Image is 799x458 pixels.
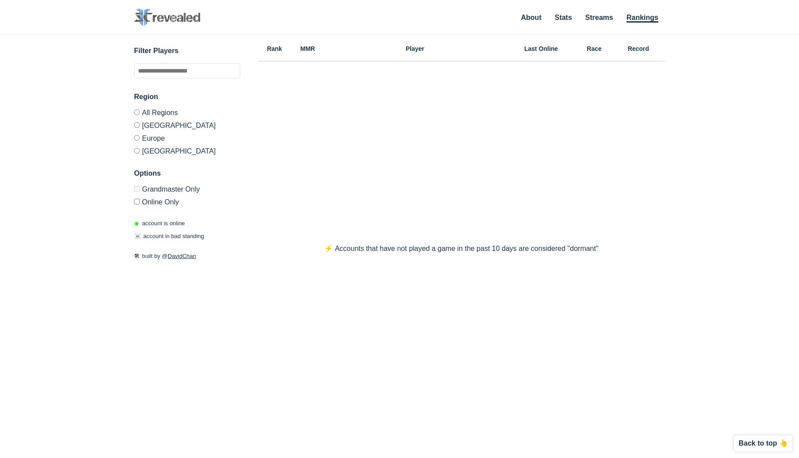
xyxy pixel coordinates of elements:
[134,253,140,259] span: 🛠
[521,14,542,21] a: About
[506,46,576,52] h6: Last Online
[134,252,240,261] p: built by @
[168,253,196,259] a: DavidChan
[134,131,240,144] label: Europe
[134,92,240,102] h3: Region
[134,135,140,141] input: Europe
[134,148,140,154] input: [GEOGRAPHIC_DATA]
[134,186,140,192] input: Grandmaster Only
[134,144,240,155] label: [GEOGRAPHIC_DATA]
[134,199,140,204] input: Online Only
[576,46,612,52] h6: Race
[626,14,658,23] a: Rankings
[134,122,140,128] input: [GEOGRAPHIC_DATA]
[134,195,240,206] label: Only show accounts currently laddering
[134,109,240,119] label: All Regions
[134,233,141,239] span: ☠️
[134,46,240,56] h3: Filter Players
[555,14,572,21] a: Stats
[258,46,291,52] h6: Rank
[324,46,506,52] h6: Player
[612,46,665,52] h6: Record
[134,219,185,228] p: account is online
[307,243,616,254] p: ⚡️ Accounts that have not played a game in the past 10 days are considered "dormant"
[585,14,613,21] a: Streams
[134,119,240,131] label: [GEOGRAPHIC_DATA]
[134,186,240,195] label: Only Show accounts currently in Grandmaster
[134,220,139,227] span: ◉
[291,46,324,52] h6: MMR
[134,232,204,241] p: account in bad standing
[134,9,200,26] img: SC2 Revealed
[738,440,788,447] p: Back to top 👆
[134,109,140,115] input: All Regions
[134,168,240,179] h3: Options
